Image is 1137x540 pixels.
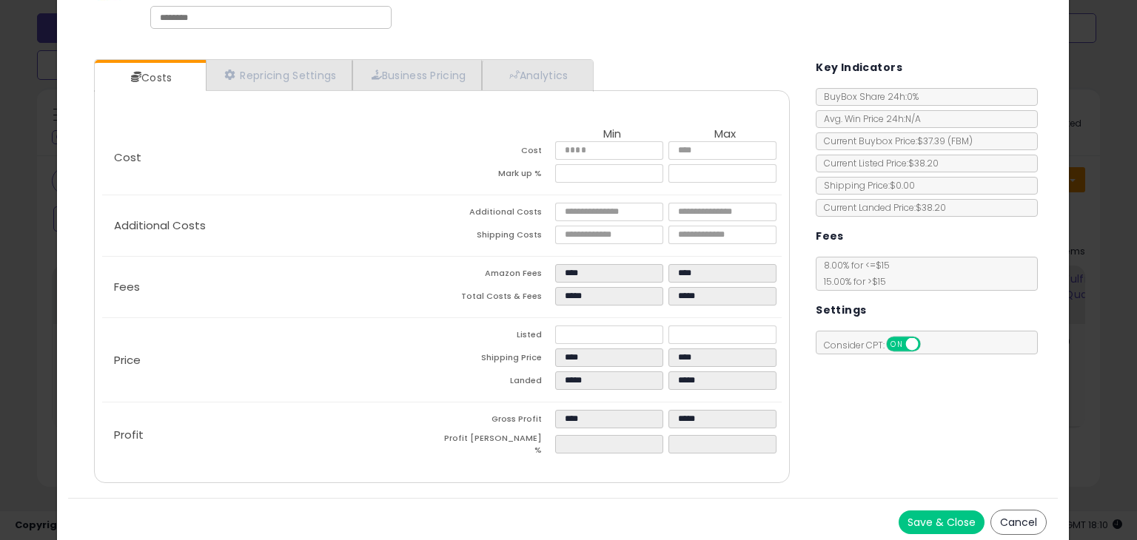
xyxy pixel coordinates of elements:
[95,63,204,92] a: Costs
[816,179,915,192] span: Shipping Price: $0.00
[816,157,939,169] span: Current Listed Price: $38.20
[442,264,555,287] td: Amazon Fees
[442,226,555,249] td: Shipping Costs
[816,275,886,288] span: 15.00 % for > $15
[555,128,668,141] th: Min
[816,90,919,103] span: BuyBox Share 24h: 0%
[442,371,555,394] td: Landed
[102,220,442,232] p: Additional Costs
[442,141,555,164] td: Cost
[816,301,866,320] h5: Settings
[990,510,1047,535] button: Cancel
[668,128,782,141] th: Max
[947,135,973,147] span: ( FBM )
[102,281,442,293] p: Fees
[442,287,555,310] td: Total Costs & Fees
[206,60,352,90] a: Repricing Settings
[442,410,555,433] td: Gross Profit
[816,58,902,77] h5: Key Indicators
[888,338,906,351] span: ON
[442,433,555,460] td: Profit [PERSON_NAME] %
[816,259,890,288] span: 8.00 % for <= $15
[919,338,942,351] span: OFF
[482,60,591,90] a: Analytics
[102,152,442,163] p: Cost
[442,164,555,187] td: Mark up %
[102,354,442,366] p: Price
[816,135,973,147] span: Current Buybox Price:
[899,510,985,534] button: Save & Close
[816,227,844,246] h5: Fees
[352,60,482,90] a: Business Pricing
[442,325,555,348] td: Listed
[816,201,946,214] span: Current Landed Price: $38.20
[102,429,442,441] p: Profit
[816,112,921,125] span: Avg. Win Price 24h: N/A
[442,203,555,226] td: Additional Costs
[917,135,973,147] span: $37.39
[442,348,555,371] td: Shipping Price
[816,339,940,351] span: Consider CPT:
